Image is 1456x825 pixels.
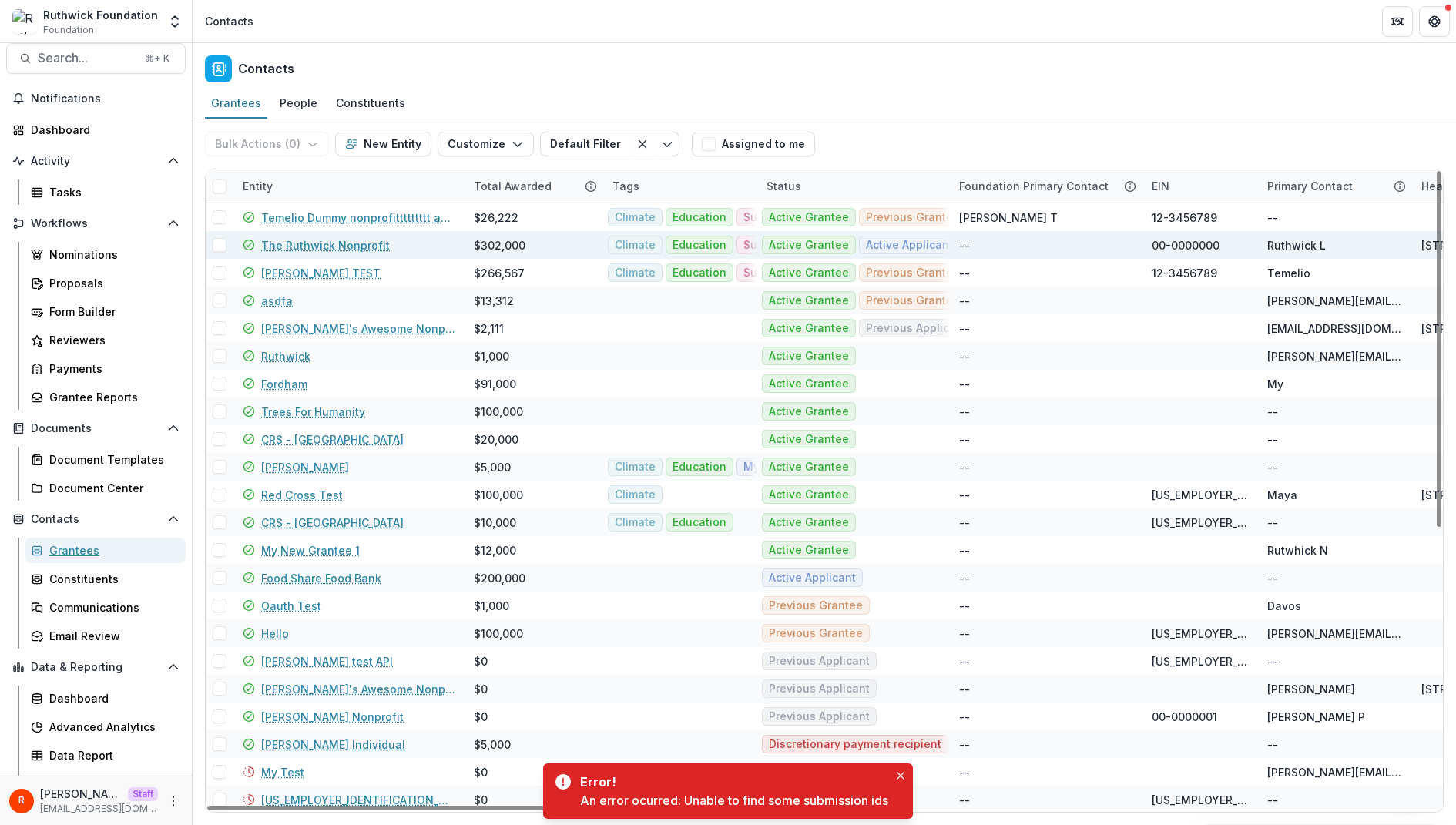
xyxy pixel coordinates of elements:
div: $13,312 [474,293,514,309]
a: [US_EMPLOYER_IDENTIFICATION_NUMBER] [261,792,455,808]
span: Previous Applicant [769,655,870,668]
div: Document Center [49,480,173,496]
span: Active Grantee [769,461,849,474]
div: $26,222 [474,210,518,226]
span: Active Grantee [769,322,849,335]
div: -- [959,542,970,558]
div: Total Awarded [465,169,603,203]
span: MyTag [743,461,780,474]
div: Reviewers [49,332,173,348]
span: Discretionary payment recipient [769,738,941,751]
div: -- [1267,515,1278,531]
span: Active Grantee [769,239,849,252]
a: CRS - [GEOGRAPHIC_DATA] [261,431,404,448]
div: -- [959,736,970,753]
span: Education [673,211,726,224]
a: [PERSON_NAME] Individual [261,736,405,753]
span: Education [673,461,726,474]
div: -- [1267,736,1278,753]
div: 12-3456789 [1152,210,1217,226]
div: -- [959,515,970,531]
div: Davos [1267,598,1301,614]
span: Active Grantee [769,294,849,307]
div: -- [959,598,970,614]
button: Open Documents [6,416,186,441]
a: Document Center [25,475,186,501]
div: -- [959,237,970,253]
div: -- [959,320,970,337]
div: -- [1267,570,1278,586]
div: Grantees [205,92,267,114]
div: -- [1267,792,1278,808]
div: Foundation Primary Contact [950,169,1142,203]
div: $91,000 [474,376,516,392]
span: Climate [615,267,656,280]
a: Food Share Food Bank [261,570,381,586]
button: Assigned to me [692,132,815,156]
a: Fordham [261,376,307,392]
a: Data Report [25,743,186,768]
span: Previous Grantee [769,627,863,640]
a: Scenarios [25,771,186,796]
div: Advanced Analytics [49,719,173,735]
div: $20,000 [474,431,518,448]
div: Foundation Primary Contact [950,178,1118,194]
a: Payments [25,356,186,381]
nav: breadcrumb [199,10,260,32]
a: Email Review [25,623,186,649]
span: Active Grantee [769,377,849,391]
div: ⌘ + K [142,50,173,67]
div: -- [959,265,970,281]
div: Tasks [49,184,173,200]
div: Tags [603,169,757,203]
a: Oauth Test [261,598,321,614]
span: Previous Applicant [866,322,967,335]
a: My New Grantee 1 [261,542,360,558]
button: Open Activity [6,149,186,173]
a: Dashboard [25,686,186,711]
div: Primary Contact [1258,169,1412,203]
a: [PERSON_NAME] TEST [261,265,381,281]
div: -- [959,681,970,697]
div: -- [959,348,970,364]
span: Education [673,267,726,280]
a: Constituents [330,89,411,119]
div: [PERSON_NAME] P [1267,709,1365,725]
button: New Entity [335,132,431,156]
img: Ruthwick Foundation [12,9,37,34]
div: -- [1267,210,1278,226]
a: Grantees [205,89,267,119]
button: Toggle menu [655,132,679,156]
a: Red Cross Test [261,487,343,503]
div: An error ocurred: Unable to find some submission ids [580,791,888,810]
div: [PERSON_NAME][EMAIL_ADDRESS][DOMAIN_NAME] [1267,625,1403,642]
h2: Contacts [238,62,294,76]
div: -- [959,792,970,808]
div: Contacts [205,13,253,29]
a: Nominations [25,242,186,267]
div: -- [959,570,970,586]
a: Communications [25,595,186,620]
div: Primary Contact [1258,178,1362,194]
a: asdfa [261,293,293,309]
div: [PERSON_NAME] [1267,681,1355,697]
span: Active Grantee [769,488,849,501]
div: [EMAIL_ADDRESS][DOMAIN_NAME] [1267,320,1403,337]
span: Climate [615,461,656,474]
a: Proposals [25,270,186,296]
span: Climate [615,516,656,529]
a: Constituents [25,566,186,592]
div: [PERSON_NAME][EMAIL_ADDRESS][DOMAIN_NAME] < [1267,348,1403,364]
div: Constituents [49,571,173,587]
div: $0 [474,792,488,808]
div: -- [959,487,970,503]
button: Open entity switcher [164,6,186,37]
div: Dashboard [49,690,173,706]
div: $0 [474,764,488,780]
div: -- [959,764,970,780]
span: Search... [38,51,136,65]
button: Default Filter [540,132,630,156]
div: Proposals [49,275,173,291]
